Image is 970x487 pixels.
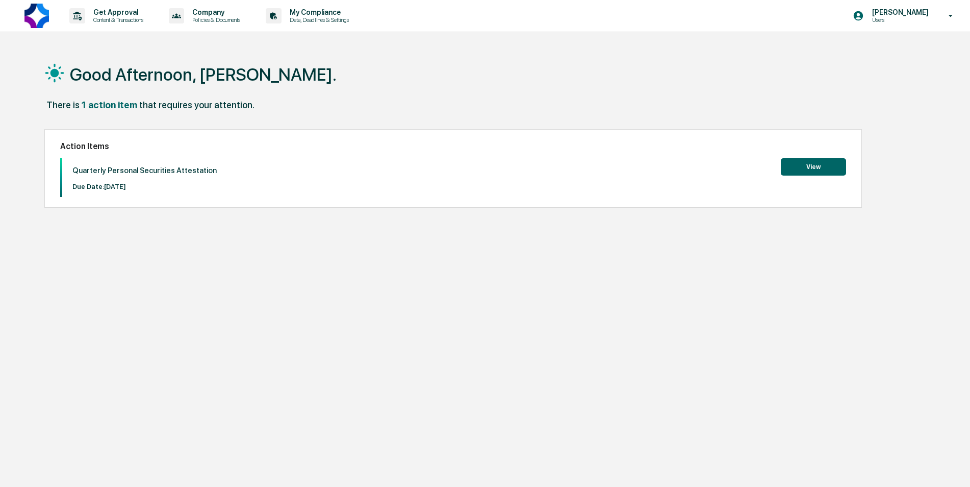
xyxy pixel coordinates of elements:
[781,161,846,171] a: View
[85,16,148,23] p: Content & Transactions
[85,8,148,16] p: Get Approval
[46,100,80,110] div: There is
[60,141,846,151] h2: Action Items
[139,100,254,110] div: that requires your attention.
[184,8,245,16] p: Company
[781,158,846,176] button: View
[72,183,217,190] p: Due Date: [DATE]
[282,16,354,23] p: Data, Deadlines & Settings
[24,4,49,28] img: logo
[864,16,934,23] p: Users
[282,8,354,16] p: My Compliance
[72,166,217,175] p: Quarterly Personal Securities Attestation
[184,16,245,23] p: Policies & Documents
[864,8,934,16] p: [PERSON_NAME]
[70,64,337,85] h1: Good Afternoon, [PERSON_NAME].
[82,100,137,110] div: 1 action item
